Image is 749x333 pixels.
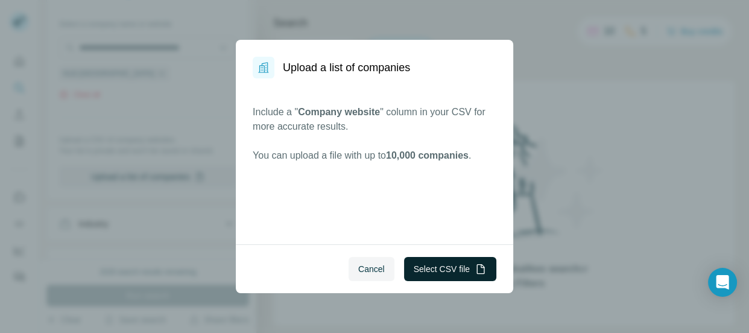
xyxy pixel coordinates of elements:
[253,105,496,134] p: Include a " " column in your CSV for more accurate results.
[404,257,496,281] button: Select CSV file
[349,257,394,281] button: Cancel
[298,107,380,117] span: Company website
[386,150,469,160] span: 10,000 companies
[708,268,737,297] div: Open Intercom Messenger
[253,148,496,163] p: You can upload a file with up to .
[283,59,410,76] h1: Upload a list of companies
[358,263,385,275] span: Cancel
